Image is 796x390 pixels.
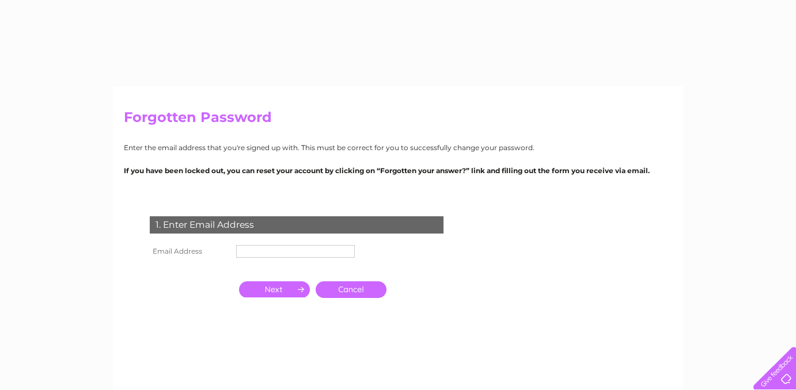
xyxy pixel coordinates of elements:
[124,142,672,153] p: Enter the email address that you're signed up with. This must be correct for you to successfully ...
[316,281,386,298] a: Cancel
[150,216,444,234] div: 1. Enter Email Address
[124,165,672,176] p: If you have been locked out, you can reset your account by clicking on “Forgotten your answer?” l...
[147,242,233,261] th: Email Address
[124,109,672,131] h2: Forgotten Password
